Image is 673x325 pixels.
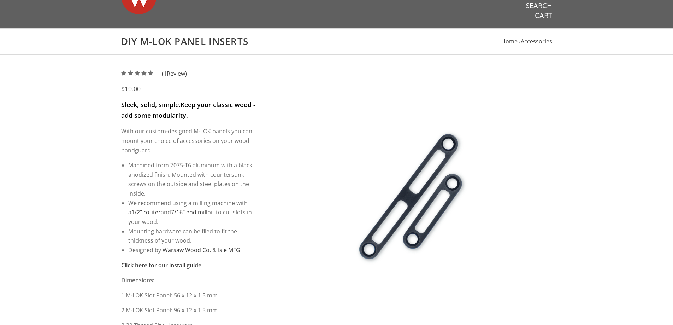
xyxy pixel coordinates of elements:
a: Cart [535,11,552,20]
strong: Dimensions: [121,276,154,284]
li: Designed by & [128,245,256,255]
a: Isle MFG [218,246,240,254]
span: With our custom-designed M-LOK panels you can mount your choice of accessories on your wood handg... [121,127,252,154]
a: Warsaw Wood Co. [163,246,211,254]
a: Accessories [521,37,552,45]
li: Machined from 7075-T6 aluminum with a black anodized finish. Mounted with countersunk screws on t... [128,161,256,198]
a: Home [501,37,518,45]
li: Mounting hardware can be filed to fit the thickness of your wood. [128,227,256,245]
a: 7/16" end mill [171,208,207,216]
a: Search [526,1,552,10]
span: 1 [164,70,167,77]
li: › [519,37,552,46]
strong: Keep your classic wood - add some modularity. [121,100,255,120]
a: 1/2" router [131,208,161,216]
span: $10.00 [121,85,141,93]
a: Click here for our install guide [121,261,201,269]
span: ( Review) [162,69,187,79]
li: We recommend using a milling machine with a and bit to cut slots in your wood. [128,198,256,227]
a: (1Review) [121,70,187,77]
p: 2 M-LOK Slot Panel: 96 x 12 x 1.5 mm [121,306,256,315]
strong: Sleek, solid, simple. [121,100,181,109]
h1: DIY M-LOK Panel Inserts [121,36,552,47]
p: 1 M-LOK Slot Panel: 56 x 12 x 1.5 mm [121,291,256,300]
